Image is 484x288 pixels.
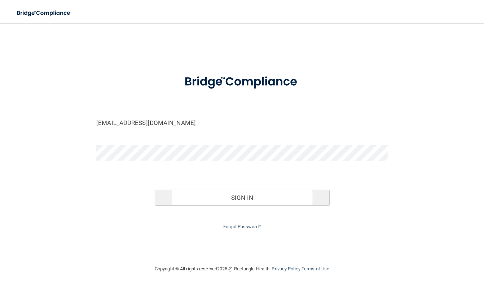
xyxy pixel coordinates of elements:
[96,115,388,131] input: Email
[172,66,312,98] img: bridge_compliance_login_screen.278c3ca4.svg
[11,6,77,21] img: bridge_compliance_login_screen.278c3ca4.svg
[359,237,475,266] iframe: Drift Widget Chat Controller
[302,266,329,271] a: Terms of Use
[272,266,300,271] a: Privacy Policy
[110,257,374,280] div: Copyright © All rights reserved 2025 @ Rectangle Health | |
[223,224,261,229] a: Forgot Password?
[155,190,330,206] button: Sign In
